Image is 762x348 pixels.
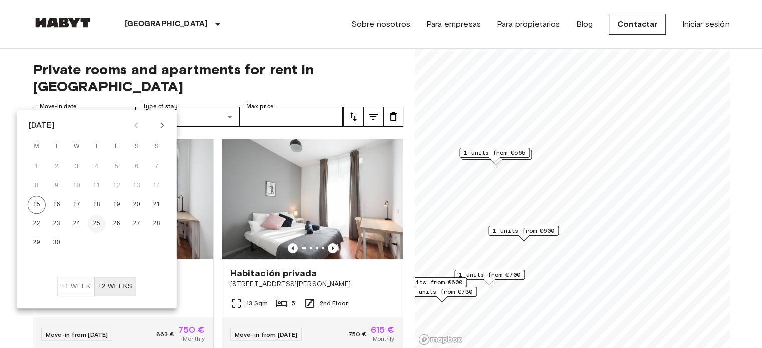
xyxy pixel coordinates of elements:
button: 27 [128,215,146,233]
button: 28 [148,215,166,233]
a: Blog [576,18,593,30]
button: 25 [88,215,106,233]
label: Type of stay [143,102,178,111]
span: [STREET_ADDRESS][PERSON_NAME] [230,279,395,289]
img: Habyt [33,18,93,28]
button: Previous image [328,243,338,253]
p: [GEOGRAPHIC_DATA] [125,18,208,30]
span: 1 units from €565 [464,148,525,157]
span: Monthly [372,334,394,343]
div: Move In Flexibility [57,277,136,296]
span: Wednesday [68,137,86,157]
label: Move-in date [40,102,77,111]
button: tune [383,107,403,127]
div: [DATE] [29,119,55,131]
span: Saturday [128,137,146,157]
label: Max price [246,102,274,111]
span: Tuesday [48,137,66,157]
span: 750 € [348,330,367,339]
button: 21 [148,196,166,214]
div: Map marker [454,270,525,285]
a: Para propietarios [497,18,560,30]
button: 30 [48,234,66,252]
a: Contactar [609,14,666,35]
span: Thursday [88,137,106,157]
button: 19 [108,196,126,214]
a: Mapbox logo [418,334,462,345]
span: Friday [108,137,126,157]
button: tune [343,107,363,127]
img: Marketing picture of unit ES-15-007-001-03H [222,139,403,259]
button: ±1 week [57,277,95,296]
button: 22 [28,215,46,233]
button: Previous image [288,243,298,253]
span: 5 [292,299,295,308]
span: 750 € [178,325,205,334]
a: Iniciar sesión [682,18,729,30]
button: 24 [68,215,86,233]
button: 18 [88,196,106,214]
button: 20 [128,196,146,214]
span: 13 Sqm [246,299,268,308]
a: Sobre nosotros [351,18,410,30]
div: Map marker [397,277,467,293]
button: ±2 weeks [94,277,136,296]
span: Private rooms and apartments for rent in [GEOGRAPHIC_DATA] [33,61,403,95]
button: 23 [48,215,66,233]
span: Monday [28,137,46,157]
div: Map marker [461,150,532,165]
span: Monthly [183,334,205,343]
span: 1 units from €700 [459,270,520,279]
button: tune [363,107,383,127]
span: Habitación privada [230,267,317,279]
button: 29 [28,234,46,252]
button: 17 [68,196,86,214]
span: 2nd Floor [320,299,348,308]
button: 15 [28,196,46,214]
button: 26 [108,215,126,233]
div: Map marker [459,148,530,163]
div: Map marker [488,226,559,241]
span: Move-in from [DATE] [46,331,108,338]
span: Sunday [148,137,166,157]
button: 16 [48,196,66,214]
span: Move-in from [DATE] [235,331,298,338]
div: Map marker [407,287,477,302]
a: Para empresas [426,18,481,30]
span: 2 units from €600 [401,278,462,287]
button: Next month [154,117,171,134]
span: 863 € [156,330,174,339]
span: 1 units from €600 [493,226,554,235]
span: 1 units from €730 [411,287,472,296]
span: 615 € [371,325,395,334]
